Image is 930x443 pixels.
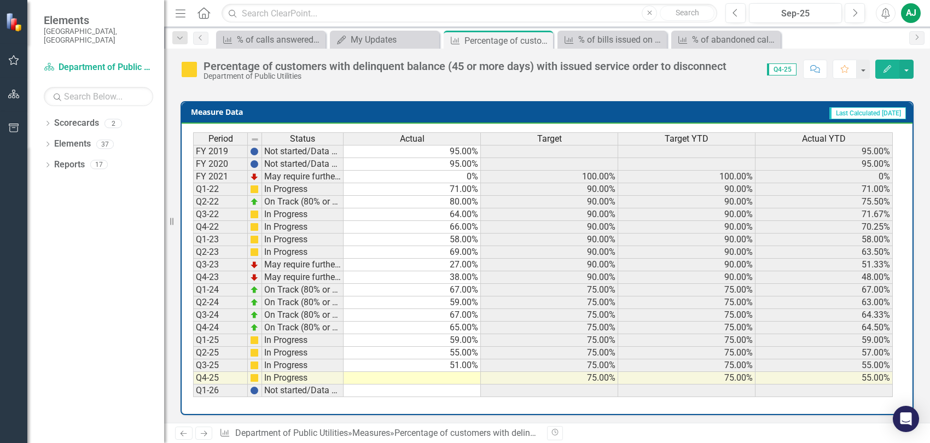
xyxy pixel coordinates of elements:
div: Percentage of customers with delinquent balance (45 or more days) with issued service order to di... [204,60,726,72]
td: Q1-25 [193,334,248,347]
div: Department of Public Utilities [204,72,726,80]
div: Open Intercom Messenger [893,406,919,432]
a: Scorecards [54,117,99,130]
small: [GEOGRAPHIC_DATA], [GEOGRAPHIC_DATA] [44,27,153,45]
div: % of bills issued on time (20 days before due date) [578,33,664,46]
td: Q3-24 [193,309,248,322]
img: TnMDeAgwAPMxUmUi88jYAAAAAElFTkSuQmCC [250,260,259,269]
td: Q2-22 [193,196,248,208]
td: 90.00% [618,246,755,259]
a: % of abandoned calls after 60 seconds [674,33,778,46]
div: 17 [90,160,108,170]
img: zOikAAAAAElFTkSuQmCC [250,311,259,319]
td: 55.00% [755,372,893,384]
td: Not started/Data not yet available [262,158,344,171]
td: 71.67% [755,208,893,221]
td: 90.00% [481,221,618,234]
td: In Progress [262,359,344,372]
td: On Track (80% or higher) [262,296,344,309]
a: Department of Public Utilities [44,61,153,74]
img: 8DAGhfEEPCf229AAAAAElFTkSuQmCC [251,135,259,144]
div: Percentage of customers with delinquent balance (45 or more days) with issued service order to di... [394,428,806,438]
td: 64.00% [344,208,481,221]
img: cBAA0RP0Y6D5n+AAAAAElFTkSuQmCC [250,185,259,194]
img: TnMDeAgwAPMxUmUi88jYAAAAAElFTkSuQmCC [250,172,259,181]
span: Target YTD [665,134,708,144]
td: 90.00% [618,234,755,246]
td: 51.33% [755,259,893,271]
td: Q4-24 [193,322,248,334]
td: 64.50% [755,322,893,334]
td: Q2-25 [193,347,248,359]
a: Reports [54,159,85,171]
td: 95.00% [755,158,893,171]
h3: Measure Data [191,108,478,116]
td: 63.00% [755,296,893,309]
td: 63.50% [755,246,893,259]
td: 90.00% [481,234,618,246]
span: Status [290,134,315,144]
td: 67.00% [344,284,481,296]
input: Search ClearPoint... [222,4,717,23]
img: zOikAAAAAElFTkSuQmCC [250,285,259,294]
td: 65.00% [344,322,481,334]
td: FY 2019 [193,145,248,158]
td: 75.00% [481,359,618,372]
td: 90.00% [481,208,618,221]
td: 75.00% [481,334,618,347]
td: 70.25% [755,221,893,234]
td: In Progress [262,221,344,234]
img: zOikAAAAAElFTkSuQmCC [250,197,259,206]
td: Q4-23 [193,271,248,284]
input: Search Below... [44,87,153,106]
img: BgCOk07PiH71IgAAAABJRU5ErkJggg== [250,160,259,168]
span: Q4-25 [767,63,797,75]
div: Percentage of customers with delinquent balance (45 or more days) with issued service order to di... [464,34,550,48]
td: 75.00% [618,322,755,334]
td: 75.00% [481,372,618,384]
td: 75.00% [618,309,755,322]
td: 55.00% [344,347,481,359]
td: 67.00% [344,309,481,322]
td: 90.00% [618,259,755,271]
td: On Track (80% or higher) [262,196,344,208]
img: zOikAAAAAElFTkSuQmCC [250,323,259,332]
div: % of abandoned calls after 60 seconds [692,33,778,46]
td: 27.00% [344,259,481,271]
a: % of calls answered by Public Utilities Customer Services [219,33,323,46]
img: ClearPoint Strategy [5,13,25,32]
img: zOikAAAAAElFTkSuQmCC [250,298,259,307]
td: 59.00% [344,334,481,347]
span: Elements [44,14,153,27]
img: TnMDeAgwAPMxUmUi88jYAAAAAElFTkSuQmCC [250,273,259,282]
td: In Progress [262,334,344,347]
td: Q4-22 [193,221,248,234]
td: 71.00% [344,183,481,196]
td: Q4-25 [193,372,248,384]
td: Not started/Data not yet available [262,145,344,158]
td: 64.33% [755,309,893,322]
td: Q2-23 [193,246,248,259]
td: May require further explanation [262,271,344,284]
td: May require further explanation [262,171,344,183]
td: 75.00% [618,372,755,384]
td: 75.00% [618,284,755,296]
div: AJ [901,3,921,23]
a: Measures [352,428,390,438]
img: cBAA0RP0Y6D5n+AAAAAElFTkSuQmCC [250,348,259,357]
td: 0% [344,171,481,183]
img: cBAA0RP0Y6D5n+AAAAAElFTkSuQmCC [250,235,259,244]
div: Sep-25 [753,7,838,20]
td: 75.00% [618,359,755,372]
div: % of calls answered by Public Utilities Customer Services [237,33,323,46]
span: Target [537,134,562,144]
button: Search [660,5,714,21]
td: In Progress [262,183,344,196]
a: % of bills issued on time (20 days before due date) [560,33,664,46]
td: 95.00% [344,158,481,171]
td: 75.00% [618,296,755,309]
td: 59.00% [344,296,481,309]
span: Search [676,8,699,17]
td: In Progress [262,372,344,384]
td: 75.00% [618,347,755,359]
